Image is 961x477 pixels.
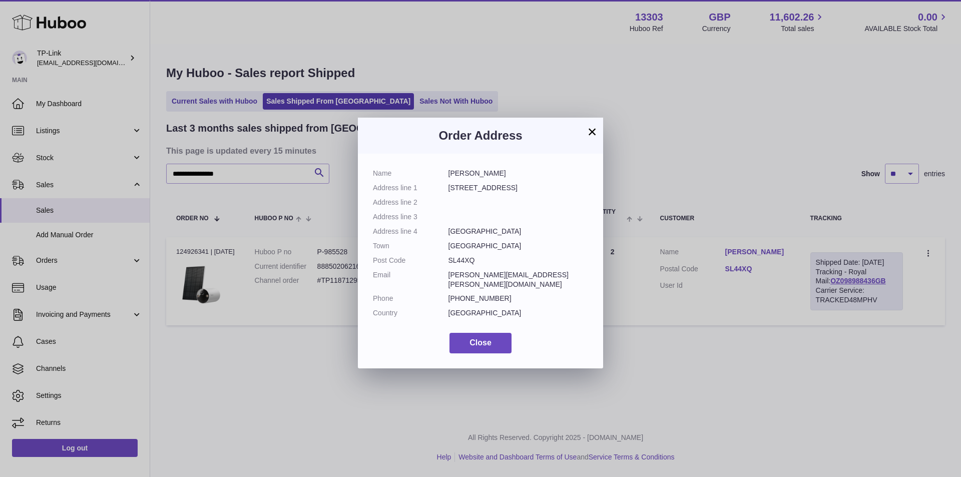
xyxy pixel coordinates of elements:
dt: Name [373,169,448,178]
dt: Phone [373,294,448,303]
dt: Address line 2 [373,198,448,207]
button: × [586,126,598,138]
dd: [PHONE_NUMBER] [448,294,589,303]
dt: Address line 3 [373,212,448,222]
button: Close [449,333,512,353]
h3: Order Address [373,128,588,144]
dd: [GEOGRAPHIC_DATA] [448,227,589,236]
dt: Address line 4 [373,227,448,236]
dt: Town [373,241,448,251]
dd: [PERSON_NAME] [448,169,589,178]
dd: [STREET_ADDRESS] [448,183,589,193]
dd: [GEOGRAPHIC_DATA] [448,241,589,251]
dt: Address line 1 [373,183,448,193]
dt: Email [373,270,448,289]
dd: SL44XQ [448,256,589,265]
dd: [PERSON_NAME][EMAIL_ADDRESS][PERSON_NAME][DOMAIN_NAME] [448,270,589,289]
dd: [GEOGRAPHIC_DATA] [448,308,589,318]
dt: Post Code [373,256,448,265]
dt: Country [373,308,448,318]
span: Close [469,338,492,347]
